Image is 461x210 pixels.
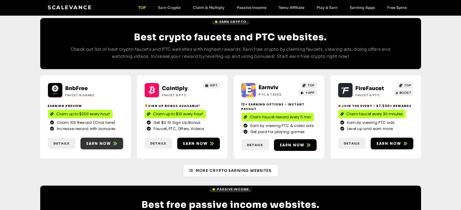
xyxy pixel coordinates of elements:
[210,83,218,88] span: GIFT
[54,141,70,146] span: Details
[346,126,393,132] span: Level up and earn more
[346,120,395,125] span: Earn by viewing PTC ads
[209,186,252,192] a: Passive Income
[301,82,317,89] a: TOP
[307,83,314,88] span: TOP
[150,141,166,146] span: Details
[153,111,204,117] span: Claim up to $10 every hour!
[65,46,397,61] p: Check out list of best crypto faucets and PTC websites with highest rewards. Earn free crypto by ...
[377,141,401,146] span: Earn now
[187,5,231,10] a: Claim & Multiply
[212,19,249,25] a: Earn Crypto
[306,90,314,95] span: +APP
[196,168,272,173] span: More Crypto earning Websites
[231,5,273,10] a: Passive Income
[86,141,111,146] span: Earn now
[220,19,246,24] span: Earn Crypto
[241,139,269,151] a: Details
[371,138,413,149] a: Earn now
[183,165,278,176] a: More Crypto earning Websites
[48,110,113,118] a: Claim up to $200 every hour!
[338,138,366,149] a: Details
[65,32,397,43] h2: Best crypto faucets and PTC websites.
[152,120,201,125] span: Get $0.10 Sign Up Bonus
[381,5,413,10] a: Free Spins
[356,85,384,92] a: FireFaucet
[145,138,172,149] a: Details
[344,141,360,146] span: Details
[241,102,317,111] h2: 12+ Earning options - instant payout
[338,104,413,108] h2: Join the event - $7,500+ Rewards
[404,83,411,88] span: TOP
[48,104,123,108] h2: Earning Preview
[338,110,406,118] a: Claim faucet every 30 mnutes
[259,84,279,91] a: Earnviv
[299,89,317,96] a: +APP
[162,85,188,92] a: Cointiply
[57,111,110,117] span: Claim up to $200 every hour!
[162,93,201,97] h2: Faucet & PTC
[145,104,148,107] img: 🎁
[274,139,317,151] a: Earn now
[80,138,123,149] a: Earn now
[259,92,297,97] h2: PTC & Tasks
[311,5,344,10] a: Play & Earn
[145,104,220,108] h2: Sign up bonus available!
[55,120,115,125] span: Claim 10X Reward (Click here)
[48,4,92,10] a: Scalevance
[247,142,263,148] span: Details
[48,138,76,149] a: Details
[145,110,206,118] a: Claim up to $10 every hour!
[338,104,341,107] img: 🎉
[249,123,314,129] span: Earn by viewing PTC & video ads
[280,142,305,148] span: Earn now
[152,5,187,10] a: Earn Crypto
[50,120,121,125] a: Claim 10X Reward (Click here)
[249,129,305,135] span: Get paid for playing games
[65,93,104,97] h2: Faucet & Games
[55,126,115,132] span: Increase reward with bonuses
[65,85,88,92] a: BnbFree
[250,114,311,120] span: Claim faucet reward every 5 min
[177,138,220,149] a: Earn now
[356,93,394,97] h2: Faucet & PTC
[394,89,413,96] a: BOOST
[183,141,208,146] span: Earn now
[400,90,412,95] span: BOOST
[273,5,311,10] a: Temu Affiliate
[344,5,381,10] a: Earning Apps
[152,126,204,132] span: Faucet, PTC, Offers, Videos
[347,111,403,117] span: Claim faucet every 30 mnutes
[241,113,314,121] a: Claim faucet reward every 5 min
[203,82,220,89] a: GIFT
[132,5,152,10] a: TOP
[217,187,249,192] span: Passive Income
[132,5,413,10] nav: Menu
[397,82,413,89] a: TOP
